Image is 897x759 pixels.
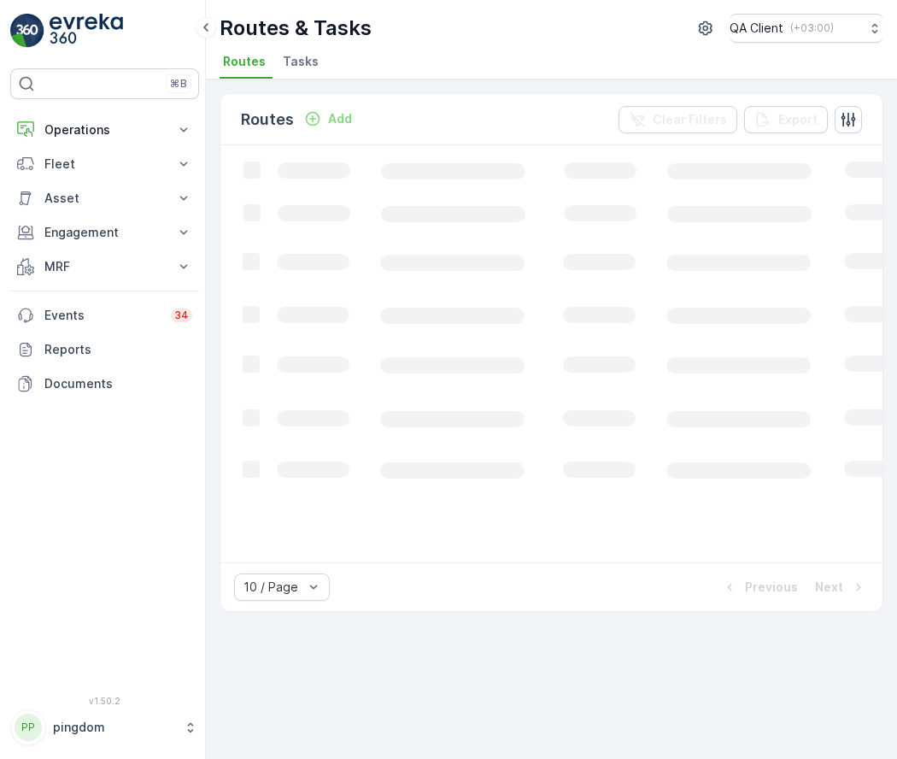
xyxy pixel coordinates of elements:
button: PPpingdom [10,709,199,745]
button: Clear Filters [619,106,737,133]
p: Operations [44,121,165,138]
p: Asset [44,190,165,207]
span: Routes [223,53,266,70]
button: Asset [10,181,199,215]
p: Export [778,111,818,128]
p: pingdom [53,719,175,736]
span: v 1.50.2 [10,696,199,706]
p: Routes [241,108,294,132]
div: PP [15,714,42,741]
a: Events34 [10,298,199,332]
p: Routes & Tasks [220,15,372,42]
button: Engagement [10,215,199,250]
p: Reports [44,341,192,358]
p: Next [815,579,843,596]
p: Events [44,307,161,324]
p: Documents [44,375,192,392]
p: ( +03:00 ) [790,21,834,35]
img: logo_light-DOdMpM7g.png [50,14,123,48]
p: Previous [745,579,798,596]
a: Documents [10,367,199,401]
button: MRF [10,250,199,284]
p: Engagement [44,224,165,241]
button: QA Client(+03:00) [730,14,883,43]
img: logo [10,14,44,48]
button: Next [813,577,869,597]
p: MRF [44,258,165,275]
span: Tasks [283,53,319,70]
a: Reports [10,332,199,367]
p: Add [328,110,352,127]
button: Add [297,109,359,129]
p: Fleet [44,156,165,173]
p: QA Client [730,20,783,37]
p: ⌘B [170,77,187,91]
p: Clear Filters [653,111,727,128]
button: Previous [719,577,800,597]
p: 34 [174,309,189,322]
button: Operations [10,113,199,147]
button: Export [744,106,828,133]
button: Fleet [10,147,199,181]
